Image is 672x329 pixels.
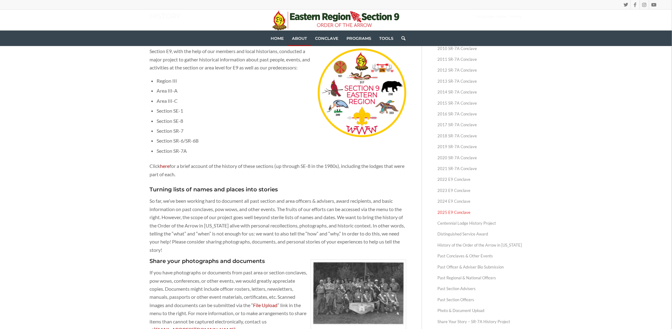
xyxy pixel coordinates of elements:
[157,136,406,146] li: Section SR-6/SR-6B
[437,196,522,207] a: 2024 E9 Conclave
[150,47,406,72] p: Section E9, with the help of our members and local historians, conducted a major project to gathe...
[150,162,406,178] p: Click for a brief account of the history of these sections (up through SE-8 in the 1980s), includ...
[437,316,522,327] a: Share Your Story – SR-7A History Project
[157,96,406,106] li: Area III-C
[437,163,522,174] a: 2021 SR-7A Conclave
[288,31,311,46] a: About
[157,146,406,156] li: Section SR-7A
[437,262,522,273] a: Past Officer & Adviser Bio Submission
[437,240,522,251] a: History of the Order of the Arrow in [US_STATE]
[437,119,522,130] a: 2017 SR-7A Conclave
[311,31,342,46] a: Conclave
[150,197,406,254] p: So far, we’ve been working hard to document all past section and area officers & advisers, award ...
[379,36,393,41] span: Tools
[342,31,375,46] a: Programs
[437,152,522,163] a: 2020 SR-7A Conclave
[437,218,522,229] a: Centennial Lodge History Project
[437,273,522,283] a: Past Regional & National Officers
[437,76,522,87] a: 2013 SR-7A Conclave
[437,98,522,109] a: 2015 SR-7A Conclave
[271,36,284,41] span: Home
[157,86,406,96] li: Area III-A
[437,207,522,218] a: 2025 E9 Conclave
[437,294,522,305] a: Past Section Officers
[437,65,522,76] a: 2012 SR-7A Conclave
[437,131,522,141] a: 2018 SR-7A Conclave
[253,302,277,308] a: File Upload
[150,187,406,193] h4: Turning lists of names and places into stories
[437,251,522,261] a: Past Conclaves & Other Events
[437,141,522,152] a: 2019 SR-7A Conclave
[375,31,397,46] a: Tools
[437,283,522,294] a: Past Section Advisers
[157,76,406,86] li: Region III
[437,229,522,239] a: Distinguished Service Award
[397,31,405,46] a: Search
[437,305,522,316] a: Photo & Document Upload
[315,36,338,41] span: Conclave
[157,126,406,136] li: Section SR-7
[150,258,406,264] h4: Share your photographs and documents
[160,163,170,169] a: here
[437,87,522,98] a: 2014 SR-7A Conclave
[267,31,288,46] a: Home
[157,106,406,116] li: Section SE-1
[437,174,522,185] a: 2022 E9 Conclave
[346,36,371,41] span: Programs
[157,116,406,126] li: Section SE-8
[437,54,522,65] a: 2011 SR-7A Conclave
[437,185,522,196] a: 2023 E9 Conclave
[437,109,522,119] a: 2016 SR-7A Conclave
[311,260,406,327] img: Tutelo Lodge #161 members at the 1976 SE-1 Conclave at Camp Sinoquipe, PA
[292,36,307,41] span: About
